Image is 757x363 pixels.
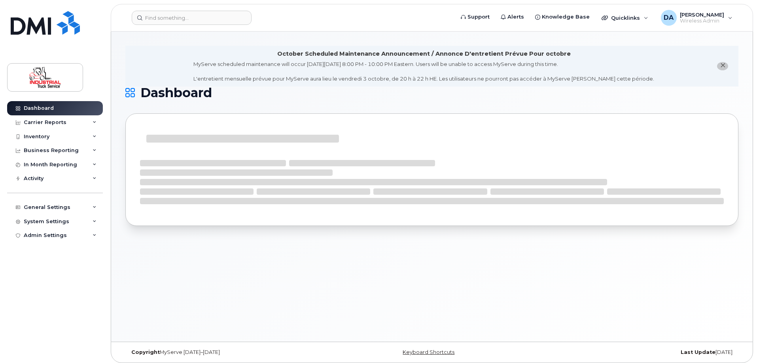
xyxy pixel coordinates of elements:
[125,349,330,355] div: MyServe [DATE]–[DATE]
[403,349,454,355] a: Keyboard Shortcuts
[681,349,715,355] strong: Last Update
[277,50,571,58] div: October Scheduled Maintenance Announcement / Annonce D'entretient Prévue Pour octobre
[534,349,738,355] div: [DATE]
[140,87,212,99] span: Dashboard
[717,62,728,70] button: close notification
[131,349,160,355] strong: Copyright
[193,60,654,83] div: MyServe scheduled maintenance will occur [DATE][DATE] 8:00 PM - 10:00 PM Eastern. Users will be u...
